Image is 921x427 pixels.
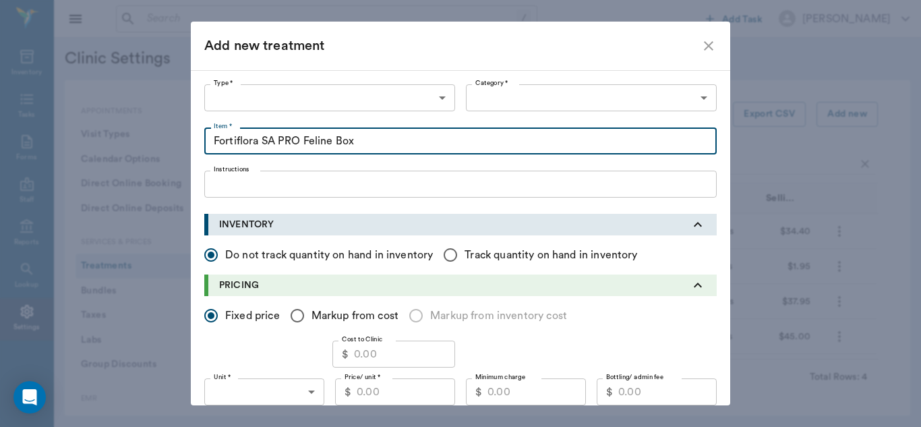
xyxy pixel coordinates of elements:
[606,372,663,382] label: Bottling/ admin fee
[430,308,567,324] span: Markup from inventory cost
[357,378,455,405] input: 0.00
[606,384,613,400] p: $
[475,372,525,382] label: Minimum charge
[475,384,482,400] p: $
[214,165,249,174] label: Instructions
[13,381,46,414] div: Open Intercom Messenger
[225,247,433,263] span: Do not track quantity on hand in inventory
[204,35,701,57] div: Add new treatment
[311,308,398,324] span: Markup from cost
[487,378,586,405] input: 0.00
[342,335,383,344] label: Cost to Clinic
[701,38,717,54] button: close
[219,279,259,293] p: PRICING
[214,372,231,382] label: Unit *
[214,121,233,131] label: Item *
[225,308,280,324] span: Fixed price
[345,372,381,382] label: Price/ unit *
[475,78,508,88] label: Category *
[618,378,717,405] input: 0.00
[342,346,349,362] p: $
[354,341,455,368] input: 0.00
[214,78,233,88] label: Type *
[219,218,274,232] p: INVENTORY
[465,247,637,263] span: Track quantity on hand in inventory
[345,384,351,400] p: $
